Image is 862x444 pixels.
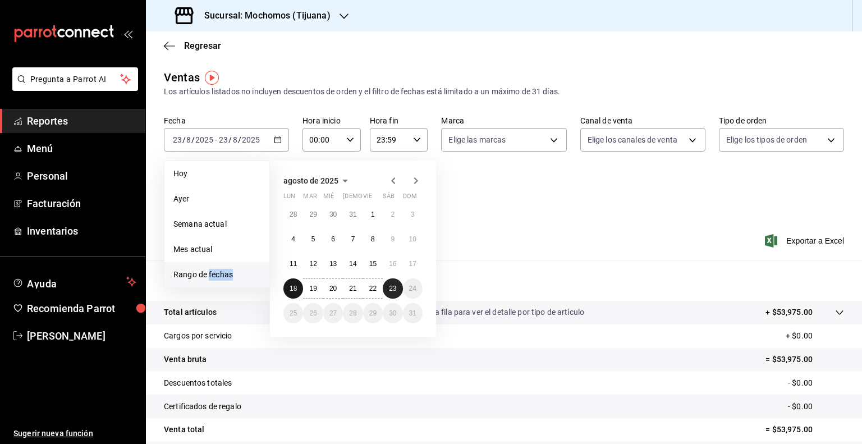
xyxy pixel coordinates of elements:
[363,229,383,249] button: 8 de agosto de 2025
[343,229,363,249] button: 7 de agosto de 2025
[389,309,396,317] abbr: 30 de agosto de 2025
[409,285,416,292] abbr: 24 de agosto de 2025
[164,117,289,125] label: Fecha
[291,235,295,243] abbr: 4 de agosto de 2025
[331,235,335,243] abbr: 6 de agosto de 2025
[215,135,217,144] span: -
[309,285,317,292] abbr: 19 de agosto de 2025
[27,196,136,211] span: Facturación
[349,309,356,317] abbr: 28 de agosto de 2025
[403,278,423,299] button: 24 de agosto de 2025
[164,274,844,287] p: Resumen
[323,278,343,299] button: 20 de agosto de 2025
[8,81,138,93] a: Pregunta a Parrot AI
[369,309,377,317] abbr: 29 de agosto de 2025
[164,330,232,342] p: Cargos por servicio
[383,278,402,299] button: 23 de agosto de 2025
[12,67,138,91] button: Pregunta a Parrot AI
[184,40,221,51] span: Regresar
[283,176,338,185] span: agosto de 2025
[232,135,238,144] input: --
[371,235,375,243] abbr: 8 de agosto de 2025
[303,254,323,274] button: 12 de agosto de 2025
[788,377,844,389] p: - $0.00
[303,278,323,299] button: 19 de agosto de 2025
[186,135,191,144] input: --
[164,377,232,389] p: Descuentos totales
[363,254,383,274] button: 15 de agosto de 2025
[173,193,260,205] span: Ayer
[398,306,584,318] p: Da clic en la fila para ver el detalle por tipo de artículo
[448,134,506,145] span: Elige las marcas
[383,204,402,225] button: 2 de agosto de 2025
[195,9,331,22] h3: Sucursal: Mochomos (Tijuana)
[164,401,241,413] p: Certificados de regalo
[303,204,323,225] button: 29 de julio de 2025
[363,204,383,225] button: 1 de agosto de 2025
[409,260,416,268] abbr: 17 de agosto de 2025
[283,174,352,187] button: agosto de 2025
[164,69,200,86] div: Ventas
[580,117,705,125] label: Canal de venta
[283,303,303,323] button: 25 de agosto de 2025
[303,303,323,323] button: 26 de agosto de 2025
[441,117,566,125] label: Marca
[283,229,303,249] button: 4 de agosto de 2025
[363,193,372,204] abbr: viernes
[323,229,343,249] button: 6 de agosto de 2025
[27,328,136,344] span: [PERSON_NAME]
[164,424,204,436] p: Venta total
[403,204,423,225] button: 3 de agosto de 2025
[343,278,363,299] button: 21 de agosto de 2025
[343,254,363,274] button: 14 de agosto de 2025
[283,193,295,204] abbr: lunes
[788,401,844,413] p: - $0.00
[283,278,303,299] button: 18 de agosto de 2025
[409,309,416,317] abbr: 31 de agosto de 2025
[767,234,844,248] button: Exportar a Excel
[363,278,383,299] button: 22 de agosto de 2025
[173,244,260,255] span: Mes actual
[329,285,337,292] abbr: 20 de agosto de 2025
[765,306,813,318] p: + $53,975.00
[195,135,214,144] input: ----
[241,135,260,144] input: ----
[164,306,217,318] p: Total artículos
[343,204,363,225] button: 31 de julio de 2025
[205,71,219,85] img: Tooltip marker
[351,235,355,243] abbr: 7 de agosto de 2025
[309,309,317,317] abbr: 26 de agosto de 2025
[290,285,297,292] abbr: 18 de agosto de 2025
[323,254,343,274] button: 13 de agosto de 2025
[363,303,383,323] button: 29 de agosto de 2025
[27,113,136,129] span: Reportes
[765,424,844,436] p: = $53,975.00
[309,260,317,268] abbr: 12 de agosto de 2025
[329,210,337,218] abbr: 30 de julio de 2025
[27,275,122,289] span: Ayuda
[329,260,337,268] abbr: 13 de agosto de 2025
[391,210,395,218] abbr: 2 de agosto de 2025
[123,29,132,38] button: open_drawer_menu
[228,135,232,144] span: /
[238,135,241,144] span: /
[303,229,323,249] button: 5 de agosto de 2025
[218,135,228,144] input: --
[13,428,136,440] span: Sugerir nueva función
[403,229,423,249] button: 10 de agosto de 2025
[191,135,195,144] span: /
[164,86,844,98] div: Los artículos listados no incluyen descuentos de orden y el filtro de fechas está limitado a un m...
[389,260,396,268] abbr: 16 de agosto de 2025
[283,254,303,274] button: 11 de agosto de 2025
[391,235,395,243] abbr: 9 de agosto de 2025
[343,303,363,323] button: 28 de agosto de 2025
[290,309,297,317] abbr: 25 de agosto de 2025
[172,135,182,144] input: --
[290,260,297,268] abbr: 11 de agosto de 2025
[765,354,844,365] p: = $53,975.00
[309,210,317,218] abbr: 29 de julio de 2025
[323,193,334,204] abbr: miércoles
[164,354,207,365] p: Venta bruta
